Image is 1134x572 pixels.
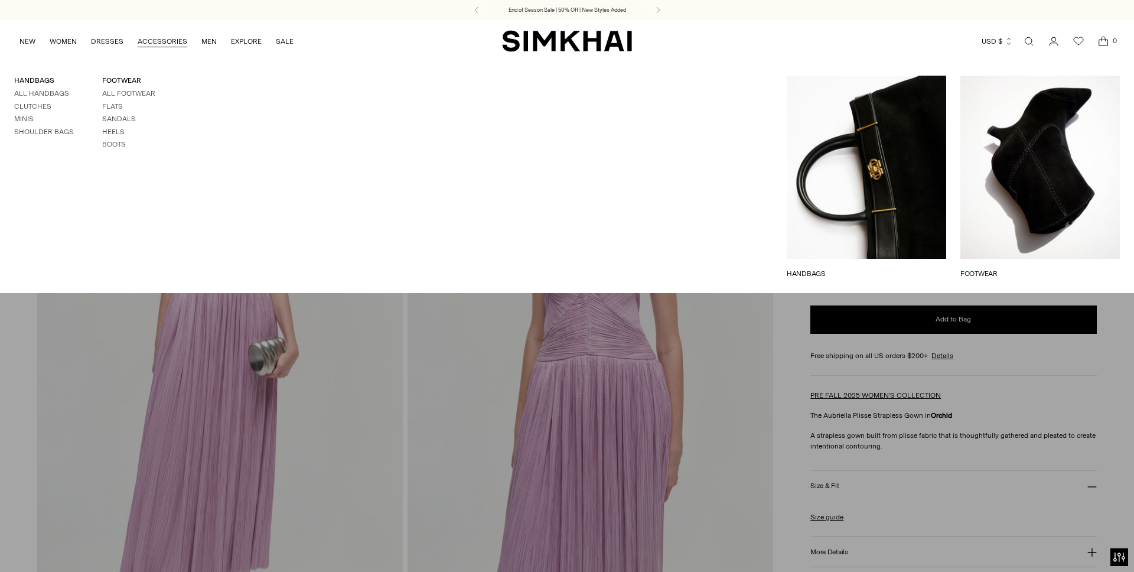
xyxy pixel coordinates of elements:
a: NEW [19,28,35,54]
iframe: Gorgias live chat messenger [1075,516,1122,560]
a: Open search modal [1017,30,1041,53]
a: ACCESSORIES [138,28,187,54]
iframe: Sign Up via Text for Offers [9,527,119,563]
a: End of Season Sale | 50% Off | New Styles Added [509,6,626,14]
a: SIMKHAI [502,30,632,53]
a: Wishlist [1067,30,1090,53]
button: USD $ [982,28,1013,54]
a: Open cart modal [1091,30,1115,53]
a: DRESSES [91,28,123,54]
a: MEN [201,28,217,54]
span: 0 [1109,35,1120,46]
a: SALE [276,28,294,54]
a: EXPLORE [231,28,262,54]
a: Go to the account page [1042,30,1065,53]
a: WOMEN [50,28,77,54]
